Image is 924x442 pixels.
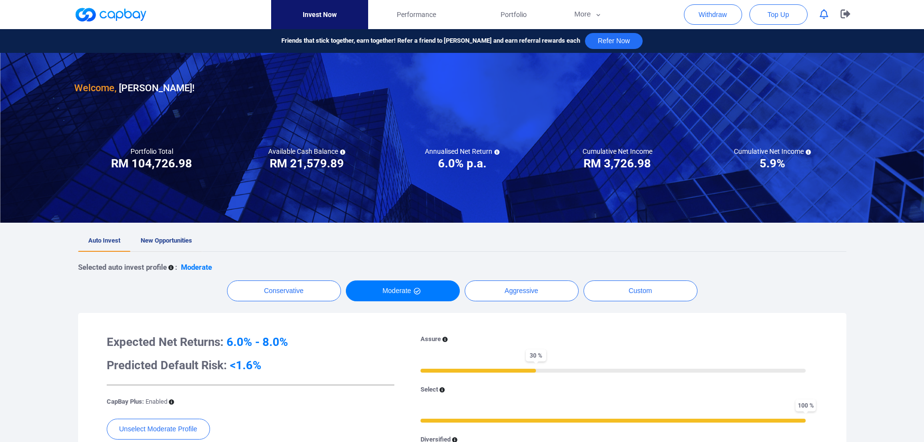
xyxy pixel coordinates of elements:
h5: Annualised Net Return [425,147,500,156]
h3: Expected Net Returns: [107,334,394,350]
p: : [175,262,177,273]
span: Top Up [767,10,789,19]
h5: Portfolio Total [130,147,173,156]
button: Refer Now [585,33,642,49]
span: Welcome, [74,82,116,94]
button: Custom [584,280,697,301]
h3: [PERSON_NAME] ! [74,80,195,96]
button: Moderate [346,280,460,301]
span: Friends that stick together, earn together! Refer a friend to [PERSON_NAME] and earn referral rew... [281,36,580,46]
span: 30 % [526,349,546,361]
span: Portfolio [501,9,527,20]
span: New Opportunities [141,237,192,244]
span: Performance [397,9,436,20]
span: 100 % [795,399,816,411]
span: Enabled [146,398,167,405]
p: CapBay Plus: [107,397,167,407]
h3: 5.9% [760,156,785,171]
span: Auto Invest [88,237,120,244]
h3: 6.0% p.a. [438,156,486,171]
button: Aggressive [465,280,579,301]
h3: RM 3,726.98 [584,156,651,171]
span: <1.6% [230,359,261,372]
h3: RM 104,726.98 [111,156,192,171]
p: Moderate [181,262,212,273]
button: Conservative [227,280,341,301]
h3: RM 21,579.89 [270,156,344,171]
h5: Cumulative Net Income [734,147,811,156]
p: Selected auto invest profile [78,262,167,273]
p: Select [421,385,438,395]
button: Unselect Moderate Profile [107,419,210,440]
h5: Cumulative Net Income [583,147,652,156]
h5: Available Cash Balance [268,147,345,156]
button: Top Up [749,4,808,25]
p: Assure [421,334,441,344]
span: 6.0% - 8.0% [227,335,288,349]
button: Withdraw [684,4,742,25]
h3: Predicted Default Risk: [107,358,394,373]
